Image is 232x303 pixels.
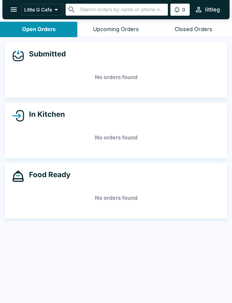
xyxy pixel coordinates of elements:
h5: No orders found [12,187,220,209]
p: Little G Cafe [24,7,52,13]
h4: Submitted [24,49,66,59]
input: Search orders by name or phone number [78,5,165,14]
button: Little G Cafe [21,4,63,15]
button: littleg [192,3,222,16]
div: Open Orders [22,26,56,33]
h5: No orders found [12,127,220,148]
h5: No orders found [12,66,220,88]
button: open drawer [6,2,21,17]
div: littleg [205,6,220,13]
div: Closed Orders [175,26,212,33]
div: Upcoming Orders [93,26,139,33]
h4: Food Ready [24,170,70,179]
h4: In Kitchen [24,110,65,119]
p: 0 [182,7,185,13]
